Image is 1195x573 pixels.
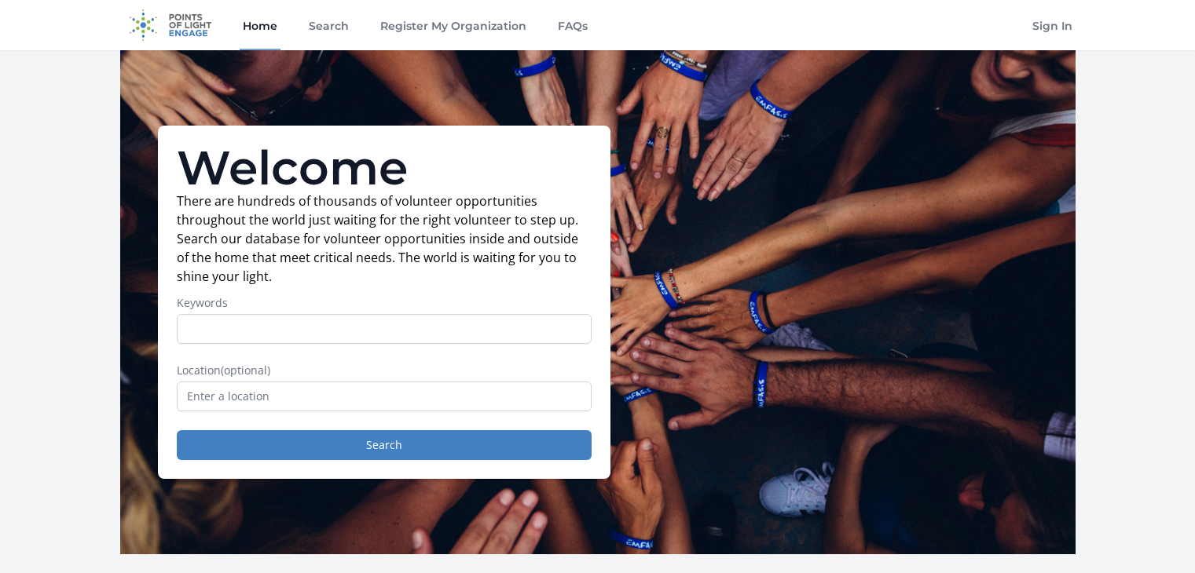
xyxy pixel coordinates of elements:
input: Enter a location [177,381,592,411]
label: Location [177,363,592,378]
p: There are hundreds of thousands of volunteer opportunities throughout the world just waiting for ... [177,192,592,286]
h1: Welcome [177,144,592,192]
label: Keywords [177,295,592,311]
span: (optional) [221,363,270,378]
button: Search [177,430,592,460]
